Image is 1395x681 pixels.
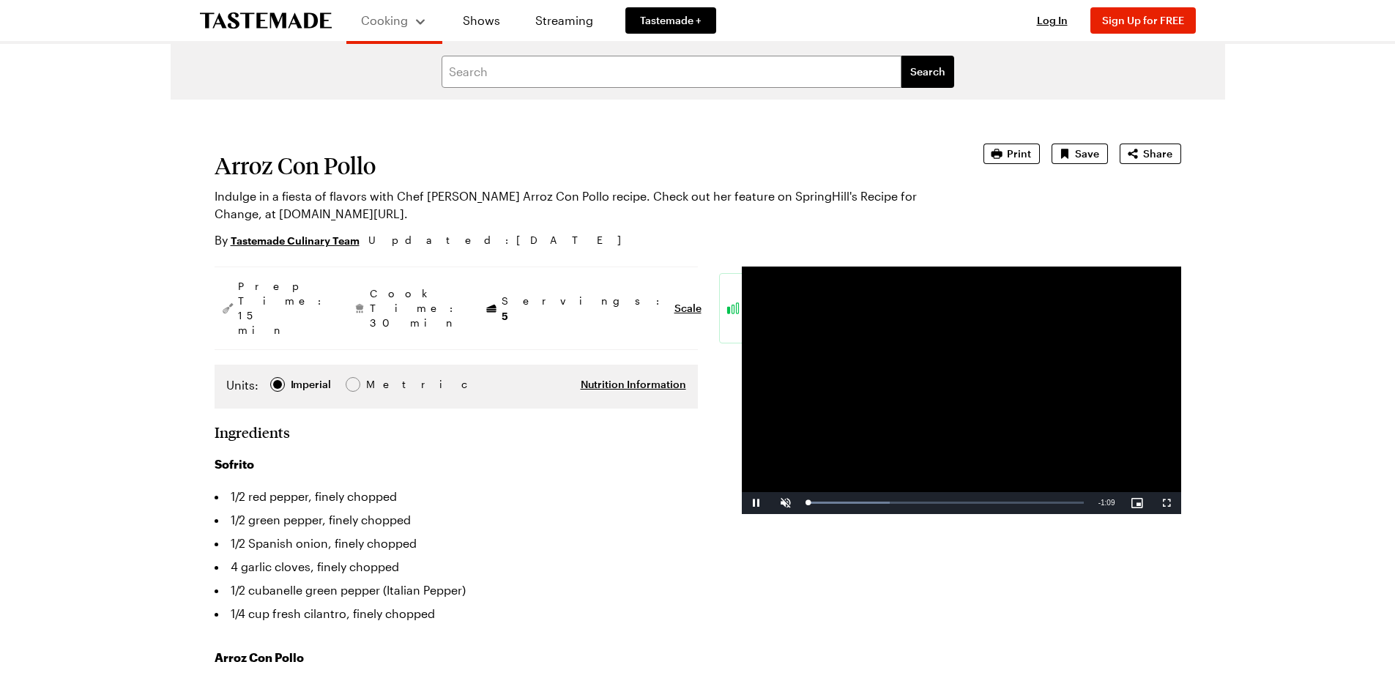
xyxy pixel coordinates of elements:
button: filters [901,56,954,88]
span: Log In [1037,14,1068,26]
button: Share [1120,144,1181,164]
li: 1/2 red pepper, finely chopped [215,485,698,508]
button: Save recipe [1052,144,1108,164]
p: Indulge in a fiesta of flavors with Chef [PERSON_NAME] Arroz Con Pollo recipe. Check out her feat... [215,187,942,223]
button: Cooking [361,6,428,35]
h2: Ingredients [215,423,290,441]
a: To Tastemade Home Page [200,12,332,29]
span: Prep Time: 15 min [238,279,329,338]
li: 1/2 green pepper, finely chopped [215,508,698,532]
button: Pause [742,492,771,514]
video-js: Video Player [742,267,1181,514]
h3: Sofrito [215,455,698,473]
span: Imperial [291,376,332,392]
li: 1/2 cubanelle green pepper (Italian Pepper) [215,578,698,602]
div: Metric [366,376,397,392]
span: Metric [366,376,398,392]
h1: Arroz Con Pollo [215,152,942,179]
button: Picture-in-Picture [1123,492,1152,514]
li: 4 garlic cloves, finely chopped [215,555,698,578]
p: By [215,231,360,249]
span: Share [1143,146,1172,161]
span: Print [1007,146,1031,161]
a: Tastemade Culinary Team [231,232,360,248]
button: Print [983,144,1040,164]
button: Sign Up for FREE [1090,7,1196,34]
a: Tastemade + [625,7,716,34]
span: 5 [502,308,508,322]
button: Unmute [771,492,800,514]
span: Sign Up for FREE [1102,14,1184,26]
span: Tastemade + [640,13,702,28]
h3: Arroz Con Pollo [215,649,698,666]
button: Nutrition Information [581,377,686,392]
span: Search [910,64,945,79]
button: Scale [674,301,702,316]
li: 1/4 cup fresh cilantro, finely chopped [215,602,698,625]
button: Log In [1023,13,1082,28]
iframe: Advertisement [742,267,1181,514]
span: Updated : [DATE] [368,232,636,248]
div: Imperial Metric [226,376,397,397]
div: Imperial [291,376,331,392]
span: Cooking [361,13,408,27]
span: Servings: [502,294,667,324]
span: Cook Time: 30 min [370,286,461,330]
button: Fullscreen [1152,492,1181,514]
li: 1/2 Spanish onion, finely chopped [215,532,698,555]
label: Units: [226,376,258,394]
span: Save [1075,146,1099,161]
